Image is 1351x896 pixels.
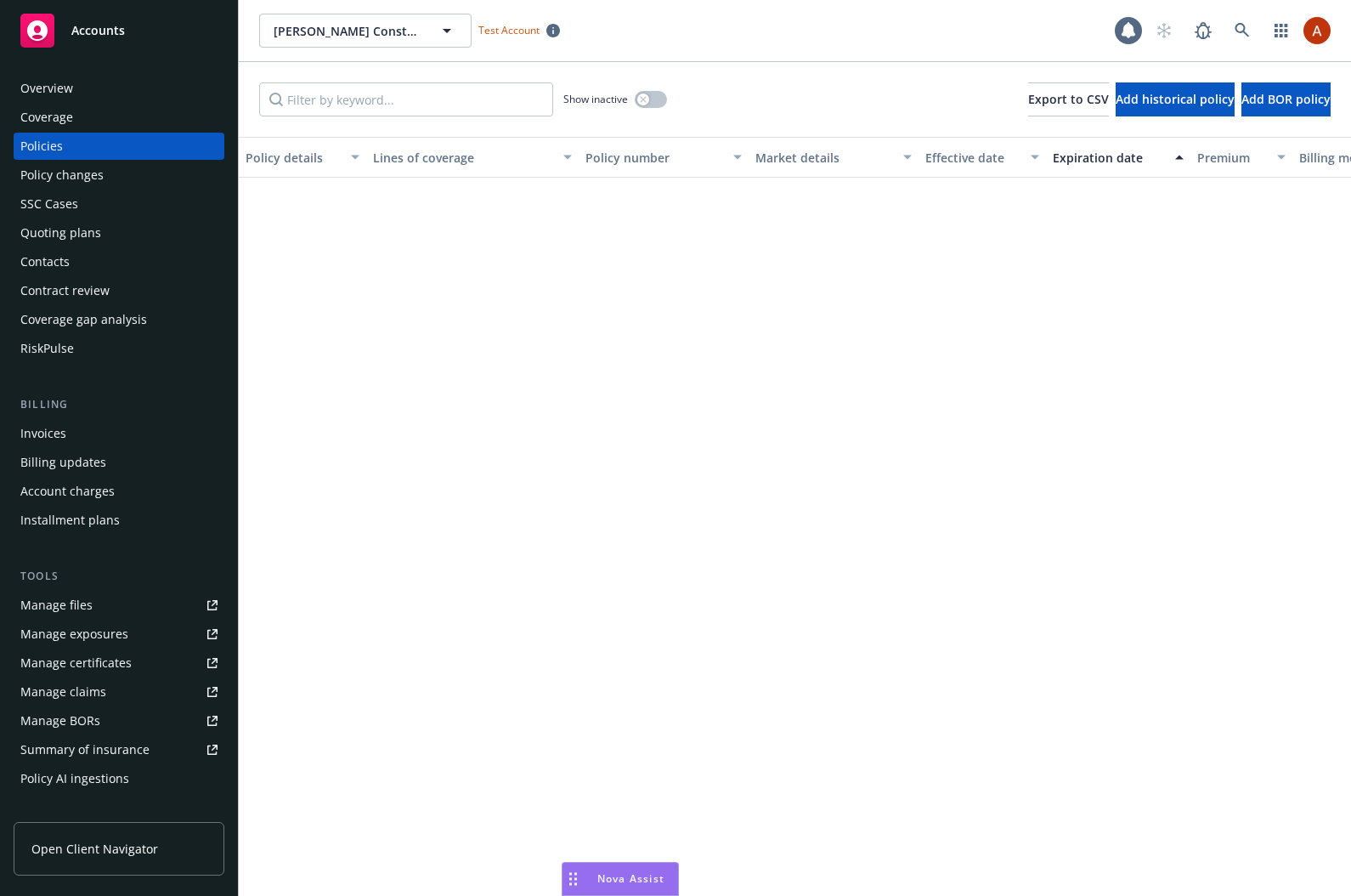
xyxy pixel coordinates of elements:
a: RiskPulse [14,335,224,362]
div: Tools [14,568,224,585]
button: Effective date [919,137,1046,178]
button: [PERSON_NAME] Construction [259,14,472,48]
span: Add historical policy [1116,91,1235,107]
div: Expiration date [1053,149,1165,167]
div: Overview [20,75,73,102]
a: Contacts [14,248,224,275]
button: Premium [1190,137,1292,178]
a: Quoting plans [14,219,224,247]
div: Manage files [20,592,93,619]
button: Policy number [579,137,749,178]
button: Policy details [239,137,366,178]
span: Accounts [71,24,125,37]
div: Coverage gap analysis [20,306,147,333]
span: [PERSON_NAME] Construction [274,22,421,40]
button: Export to CSV [1028,82,1109,116]
a: Accounts [14,7,224,54]
button: Expiration date [1046,137,1190,178]
span: Add BOR policy [1241,91,1331,107]
a: Manage exposures [14,621,224,648]
a: Switch app [1264,14,1298,48]
div: Lines of coverage [373,149,553,167]
div: Policies [20,133,63,160]
div: Contract review [20,277,110,304]
span: Test Account [478,23,540,37]
button: Market details [749,137,919,178]
button: Nova Assist [562,862,679,896]
span: Show inactive [563,92,628,106]
div: Contacts [20,248,70,275]
img: photo [1303,17,1331,44]
div: Account charges [20,478,115,505]
button: Add BOR policy [1241,82,1331,116]
div: Policy AI ingestions [20,765,129,792]
a: Overview [14,75,224,102]
button: Lines of coverage [366,137,579,178]
a: Search [1225,14,1259,48]
a: Installment plans [14,507,224,534]
a: Manage certificates [14,649,224,677]
a: Start snowing [1147,14,1181,48]
span: Nova Assist [597,871,664,886]
span: Export to CSV [1028,91,1109,107]
div: Installment plans [20,507,120,534]
a: Policy AI ingestions [14,765,224,792]
span: Open Client Navigator [31,840,158,858]
div: Policy changes [20,162,104,189]
button: Add historical policy [1116,82,1235,116]
div: Effective date [925,149,1020,167]
a: Coverage [14,104,224,131]
div: Policy details [246,149,341,167]
a: SSC Cases [14,190,224,218]
a: Manage files [14,592,224,619]
div: Quoting plans [20,219,101,247]
div: Invoices [20,420,66,447]
div: Billing updates [20,449,106,476]
div: SSC Cases [20,190,78,218]
div: Premium [1197,149,1267,167]
div: Billing [14,396,224,413]
div: RiskPulse [20,335,74,362]
a: Coverage gap analysis [14,306,224,333]
div: Manage certificates [20,649,132,677]
div: Market details [755,149,893,167]
a: Summary of insurance [14,736,224,763]
div: Manage BORs [20,707,100,734]
div: Summary of insurance [20,736,150,763]
a: Account charges [14,478,224,505]
a: Policies [14,133,224,160]
div: Drag to move [562,863,584,895]
div: Coverage [20,104,73,131]
a: Contract review [14,277,224,304]
a: Manage claims [14,678,224,706]
a: Report a Bug [1186,14,1220,48]
a: Billing updates [14,449,224,476]
span: Test Account [472,21,567,39]
div: Manage exposures [20,621,128,648]
div: Policy number [585,149,723,167]
a: Invoices [14,420,224,447]
input: Filter by keyword... [259,82,553,116]
a: Manage BORs [14,707,224,734]
div: Manage claims [20,678,106,706]
a: Policy changes [14,162,224,189]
